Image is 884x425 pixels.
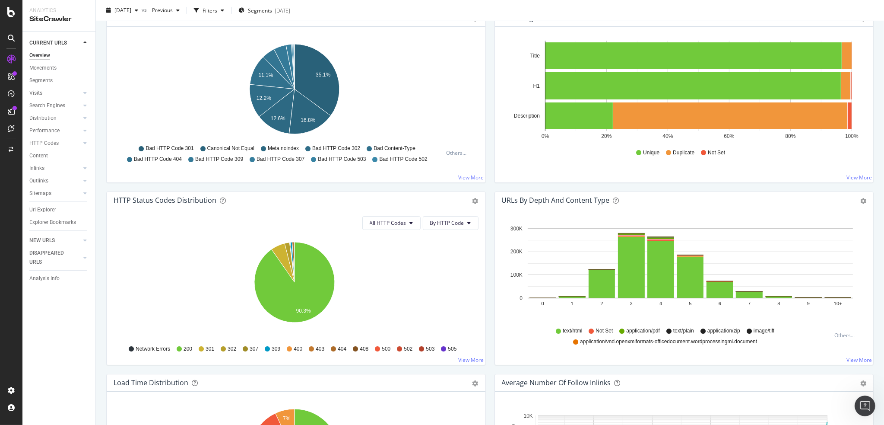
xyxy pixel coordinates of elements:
div: Url Explorer [29,205,56,214]
div: Search Engines [29,101,65,110]
text: Title [530,53,540,59]
span: Previous [149,6,173,14]
div: gear [860,198,866,204]
text: 4 [659,301,662,306]
iframe: Intercom live chat [855,396,875,416]
span: text/plain [673,327,694,335]
a: NEW URLS [29,236,81,245]
div: HTTP Codes [29,139,59,148]
span: 301 [206,345,214,353]
span: 502 [404,345,412,353]
span: application/zip [707,327,740,335]
a: Search Engines [29,101,81,110]
a: View More [459,174,484,181]
button: All HTTP Codes [362,216,421,230]
div: DISAPPEARED URLS [29,249,73,267]
div: Average Number of Follow Inlinks [502,378,611,387]
span: 503 [426,345,434,353]
a: View More [846,174,872,181]
span: vs [142,6,149,13]
text: 5 [689,301,691,306]
a: Overview [29,51,89,60]
div: Outlinks [29,176,48,185]
span: Duplicate [673,149,694,157]
div: NEW URLS [29,236,55,245]
text: 9 [807,301,809,306]
span: Not Set [708,149,725,157]
span: Canonical Not Equal [207,145,254,152]
div: A chart. [502,223,863,323]
text: 0% [541,133,549,139]
text: 12.2% [257,95,271,101]
div: Load Time Distribution [114,378,188,387]
span: By HTTP Code [430,219,464,227]
text: 12.6% [271,115,285,121]
text: 100% [845,133,859,139]
div: [DATE] [275,6,290,14]
div: Content [29,151,48,160]
text: 8 [777,301,780,306]
span: Bad HTTP Code 301 [146,145,193,152]
div: gear [472,380,478,387]
span: application/vnd.openxmlformats-officedocument.wordprocessingml.document [580,338,757,345]
span: Bad HTTP Code 503 [318,156,366,163]
span: 500 [382,345,390,353]
text: 35.1% [316,72,330,78]
text: 16.8% [301,117,315,123]
text: 6 [718,301,721,306]
button: By HTTP Code [423,216,478,230]
span: 302 [228,345,236,353]
span: Not Set [596,327,613,335]
a: Explorer Bookmarks [29,218,89,227]
button: Segments[DATE] [235,3,294,17]
a: Distribution [29,114,81,123]
span: All HTTP Codes [370,219,406,227]
text: 60% [724,133,734,139]
a: View More [846,356,872,364]
span: 400 [294,345,302,353]
span: Bad HTTP Code 302 [312,145,360,152]
span: Segments [248,6,272,14]
text: 80% [785,133,795,139]
span: Network Errors [136,345,170,353]
span: Bad HTTP Code 502 [380,156,428,163]
a: Segments [29,76,89,85]
div: Inlinks [29,164,44,173]
span: 403 [316,345,324,353]
div: CURRENT URLS [29,38,67,48]
a: Content [29,151,89,160]
text: 11.1% [258,72,273,78]
div: Filters [203,6,217,14]
div: Analytics [29,7,89,14]
div: A chart. [502,41,863,141]
button: Previous [149,3,183,17]
text: 0 [541,301,544,306]
text: 3 [630,301,632,306]
a: Inlinks [29,164,81,173]
div: Movements [29,64,57,73]
text: 7 [748,301,751,306]
a: DISAPPEARED URLS [29,249,81,267]
span: Meta noindex [268,145,299,152]
a: HTTP Codes [29,139,81,148]
span: 309 [272,345,280,353]
text: Description [513,113,539,119]
div: Others... [834,332,859,339]
text: 1 [570,301,573,306]
text: 90.3% [296,308,311,314]
svg: A chart. [114,237,475,337]
span: Bad HTTP Code 404 [134,156,182,163]
svg: A chart. [114,41,475,141]
span: 200 [184,345,192,353]
div: Sitemaps [29,189,51,198]
text: 40% [662,133,673,139]
text: 300K [510,226,522,232]
div: gear [472,198,478,204]
div: gear [860,380,866,387]
span: Unique [643,149,659,157]
div: Explorer Bookmarks [29,218,76,227]
div: Others... [447,149,471,157]
a: Url Explorer [29,205,89,214]
div: Segments [29,76,53,85]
